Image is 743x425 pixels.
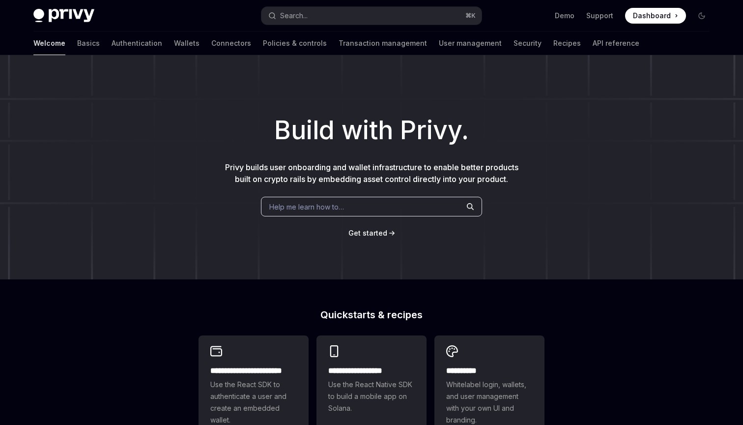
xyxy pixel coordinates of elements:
[625,8,686,24] a: Dashboard
[77,31,100,55] a: Basics
[199,310,544,320] h2: Quickstarts & recipes
[33,9,94,23] img: dark logo
[439,31,502,55] a: User management
[225,162,518,184] span: Privy builds user onboarding and wallet infrastructure to enable better products built on crypto ...
[269,202,344,212] span: Help me learn how to…
[16,111,727,150] h1: Build with Privy.
[555,11,574,21] a: Demo
[593,31,639,55] a: API reference
[174,31,200,55] a: Wallets
[633,11,671,21] span: Dashboard
[348,229,387,237] span: Get started
[261,7,482,25] button: Open search
[465,12,476,20] span: ⌘ K
[514,31,542,55] a: Security
[112,31,162,55] a: Authentication
[211,31,251,55] a: Connectors
[694,8,710,24] button: Toggle dark mode
[553,31,581,55] a: Recipes
[348,228,387,238] a: Get started
[586,11,613,21] a: Support
[339,31,427,55] a: Transaction management
[280,10,308,22] div: Search...
[33,31,65,55] a: Welcome
[328,379,415,414] span: Use the React Native SDK to build a mobile app on Solana.
[263,31,327,55] a: Policies & controls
